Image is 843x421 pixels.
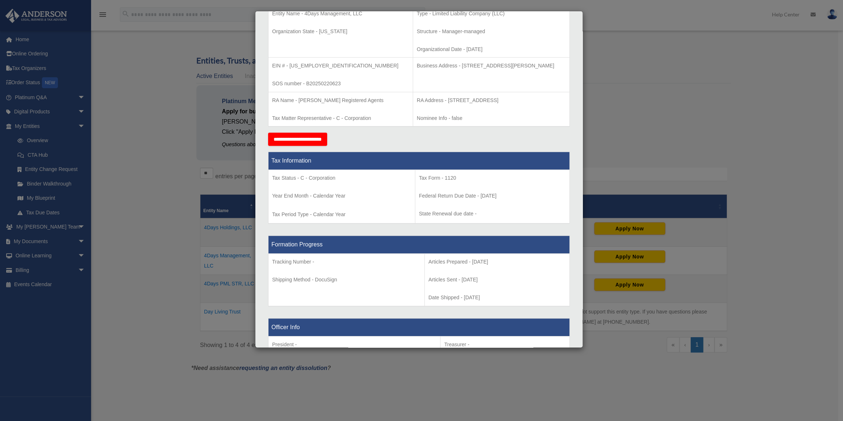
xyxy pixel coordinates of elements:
[428,293,566,302] p: Date Shipped - [DATE]
[268,318,570,336] th: Officer Info
[417,114,566,123] p: Nominee Info - false
[417,61,566,70] p: Business Address - [STREET_ADDRESS][PERSON_NAME]
[444,340,566,349] p: Treasurer -
[268,170,415,224] td: Tax Period Type - Calendar Year
[272,79,409,88] p: SOS number - B20250220623
[272,191,411,200] p: Year End Month - Calendar Year
[272,114,409,123] p: Tax Matter Representative - C - Corporation
[272,27,409,36] p: Organization State - [US_STATE]
[417,9,566,18] p: Type - Limited Liability Company (LLC)
[272,257,421,266] p: Tracking Number -
[428,275,566,284] p: Articles Sent - [DATE]
[272,340,436,349] p: President -
[272,61,409,70] p: EIN # - [US_EMPLOYER_IDENTIFICATION_NUMBER]
[268,236,570,254] th: Formation Progress
[272,9,409,18] p: Entity Name - 4Days Management, LLC
[417,96,566,105] p: RA Address - [STREET_ADDRESS]
[417,45,566,54] p: Organizational Date - [DATE]
[428,257,566,266] p: Articles Prepared - [DATE]
[268,152,570,170] th: Tax Information
[419,174,566,183] p: Tax Form - 1120
[272,174,411,183] p: Tax Status - C - Corporation
[419,209,566,218] p: State Renewal due date -
[419,191,566,200] p: Federal Return Due Date - [DATE]
[272,275,421,284] p: Shipping Method - DocuSign
[272,96,409,105] p: RA Name - [PERSON_NAME] Registered Agents
[417,27,566,36] p: Structure - Manager-managed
